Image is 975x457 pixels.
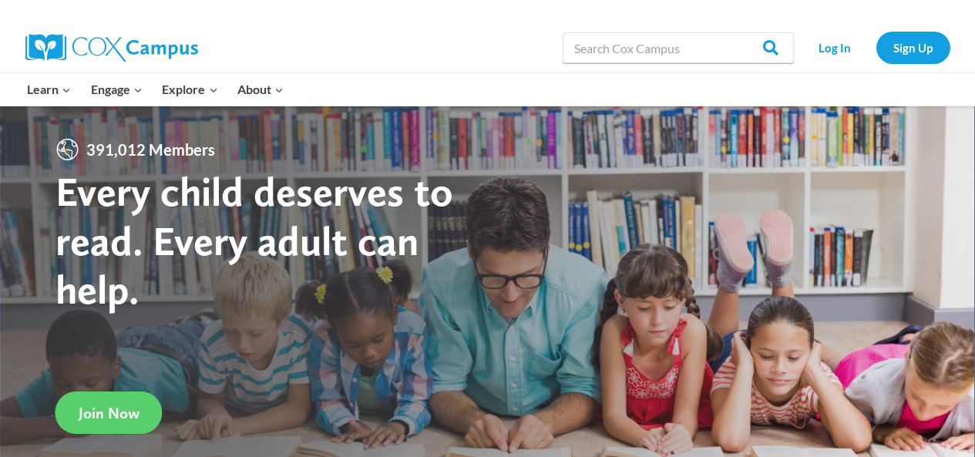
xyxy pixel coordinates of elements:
[802,32,950,63] nav: Secondary Navigation
[18,73,294,106] nav: Primary Navigation
[55,391,163,434] a: Join Now
[25,34,198,62] img: Cox Campus
[876,32,950,63] a: Sign Up
[79,404,140,422] span: Join Now
[802,32,869,63] a: Log In
[80,137,221,162] span: 391,012 Members
[563,32,794,63] input: Search Cox Campus
[55,166,453,314] strong: Every child deserves to read. Every adult can help.
[162,79,217,99] span: Explore
[27,79,71,99] span: Learn
[91,79,143,99] span: Engage
[237,79,284,99] span: About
